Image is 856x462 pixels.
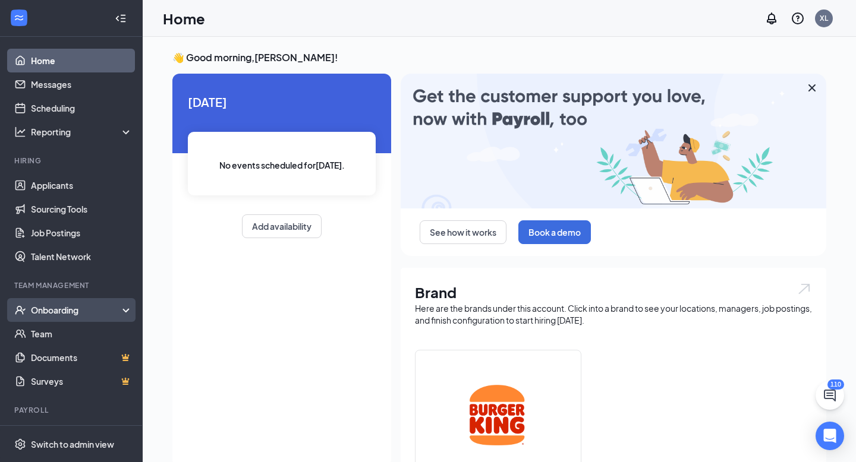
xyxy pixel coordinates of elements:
[31,304,122,316] div: Onboarding
[163,8,205,29] h1: Home
[115,12,127,24] svg: Collapse
[816,422,844,450] div: Open Intercom Messenger
[14,438,26,450] svg: Settings
[31,346,133,369] a: DocumentsCrown
[31,369,133,393] a: SurveysCrown
[31,221,133,245] a: Job Postings
[791,11,805,26] svg: QuestionInfo
[31,72,133,96] a: Messages
[31,96,133,120] a: Scheduling
[415,282,812,302] h1: Brand
[816,381,844,410] button: ChatActive
[415,302,812,326] div: Here are the brands under this account. Click into a brand to see your locations, managers, job p...
[420,220,506,244] button: See how it works
[460,377,536,453] img: Burger King
[14,126,26,138] svg: Analysis
[14,304,26,316] svg: UserCheck
[805,81,819,95] svg: Cross
[31,173,133,197] a: Applicants
[764,11,779,26] svg: Notifications
[31,423,133,447] a: PayrollCrown
[518,220,591,244] button: Book a demo
[31,245,133,268] a: Talent Network
[13,12,25,24] svg: WorkstreamLogo
[401,74,826,208] img: payroll-large.gif
[31,49,133,72] a: Home
[172,51,826,64] h3: 👋 Good morning, [PERSON_NAME] !
[188,93,376,111] span: [DATE]
[823,388,837,403] svg: ChatActive
[827,379,844,390] div: 110
[14,156,130,166] div: Hiring
[31,438,114,450] div: Switch to admin view
[31,126,133,138] div: Reporting
[14,280,130,290] div: Team Management
[242,214,322,238] button: Add availability
[797,282,812,296] img: open.6027fd2a22e1237b5b06.svg
[31,197,133,221] a: Sourcing Tools
[31,322,133,346] a: Team
[14,405,130,415] div: Payroll
[820,13,828,23] div: XL
[219,159,345,172] span: No events scheduled for [DATE] .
